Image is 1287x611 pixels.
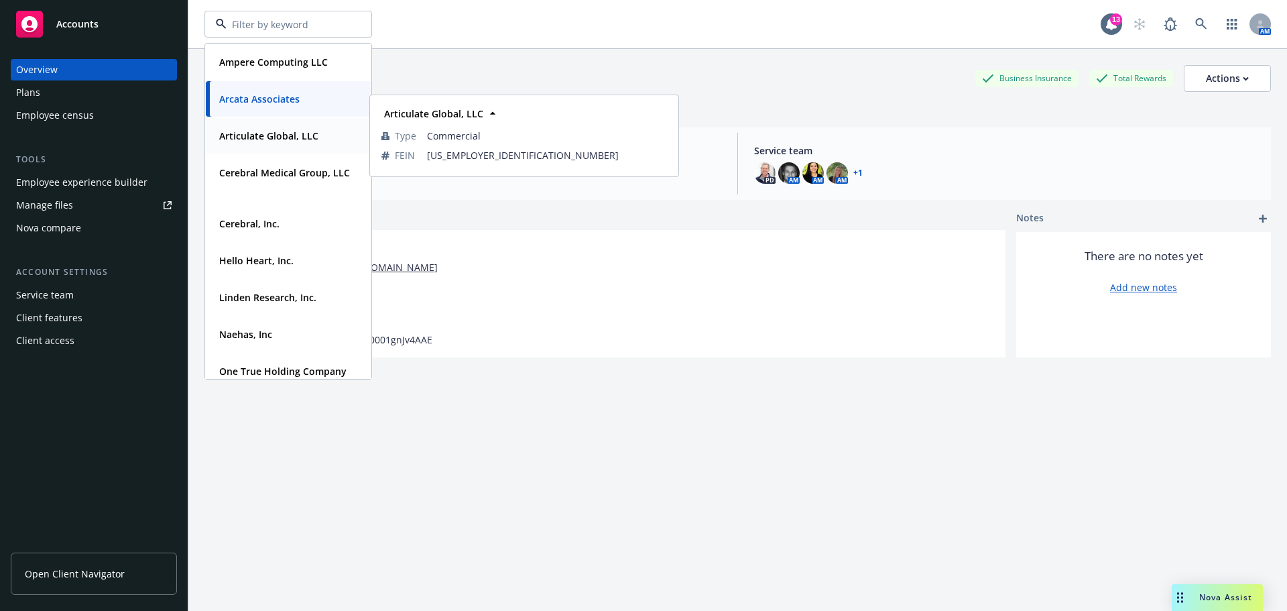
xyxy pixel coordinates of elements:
span: Commercial [427,129,667,143]
strong: Articulate Global, LLC [384,107,483,120]
a: Search [1188,11,1215,38]
div: Plans [16,82,40,103]
a: Client features [11,307,177,329]
div: Employee census [16,105,94,126]
span: Open Client Navigator [25,567,125,581]
a: +1 [853,169,863,177]
div: Actions [1206,66,1249,91]
span: FEIN [395,148,415,162]
input: Filter by keyword [227,17,345,32]
strong: Cerebral Medical Group, LLC [219,166,350,179]
div: Service team [16,284,74,306]
a: [URL][DOMAIN_NAME] [336,260,438,274]
a: Switch app [1219,11,1245,38]
a: Employee census [11,105,177,126]
a: Client access [11,330,177,351]
div: 13 [1110,13,1122,25]
img: photo [802,162,824,184]
div: Drag to move [1172,584,1188,611]
div: Business Insurance [975,70,1079,87]
span: Accounts [56,19,99,30]
strong: Articulate Global, LLC [219,129,318,142]
a: Service team [11,284,177,306]
strong: One True Holding Company [219,365,347,378]
button: Nova Assist [1172,584,1263,611]
strong: Arcata Associates [219,93,300,105]
div: Client features [16,307,82,329]
span: 001d000001gnJv4AAE [336,333,432,347]
span: Type [395,129,416,143]
img: photo [754,162,776,184]
span: Nova Assist [1199,592,1252,603]
div: Client access [16,330,74,351]
span: Service team [754,144,1260,158]
strong: Naehas, Inc [219,328,272,341]
a: Overview [11,59,177,80]
span: There are no notes yet [1085,248,1203,264]
a: Employee experience builder [11,172,177,193]
a: Plans [11,82,177,103]
strong: Linden Research, Inc. [219,291,316,304]
a: Add new notes [1110,280,1177,294]
div: Manage files [16,195,73,216]
a: Nova compare [11,217,177,239]
button: Actions [1184,65,1271,92]
a: Manage files [11,195,177,216]
div: Tools [11,153,177,166]
span: TrueML [219,378,347,392]
a: Report a Bug [1157,11,1184,38]
a: Accounts [11,5,177,43]
strong: Hello Heart, Inc. [219,254,294,267]
div: Account settings [11,266,177,279]
strong: Ampere Computing LLC [219,56,328,68]
img: photo [778,162,800,184]
div: Total Rewards [1089,70,1173,87]
a: add [1255,211,1271,227]
a: Start snowing [1126,11,1153,38]
span: [US_EMPLOYER_IDENTIFICATION_NUMBER] [427,148,667,162]
div: Nova compare [16,217,81,239]
div: Overview [16,59,58,80]
span: Notes [1016,211,1044,227]
img: photo [826,162,848,184]
strong: Cerebral, Inc. [219,217,280,230]
div: Employee experience builder [16,172,147,193]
